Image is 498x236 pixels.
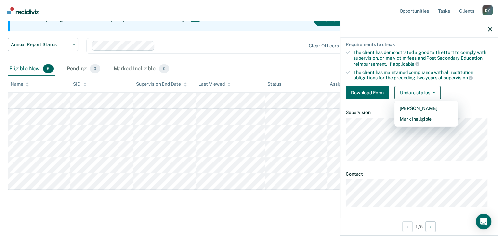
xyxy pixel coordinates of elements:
span: 6 [43,64,54,73]
span: 0 [90,64,100,73]
div: Clear officers [309,43,339,49]
dt: Supervision [346,110,492,115]
div: Requirements to check [346,42,492,47]
button: Update status [394,86,441,99]
div: D Y [482,5,493,15]
dt: Contact [346,171,492,177]
div: Eligible Now [8,62,55,76]
button: Next Opportunity [425,221,436,232]
button: Mark Ineligible [394,114,458,124]
div: SID [73,81,87,87]
img: Recidiviz [7,7,39,14]
div: The client has maintained compliance with all restitution obligations for the preceding two years of [354,70,492,81]
div: Status [267,81,281,87]
button: Download Form [346,86,389,99]
div: Assigned to [330,81,361,87]
div: Pending [66,62,101,76]
button: Profile dropdown button [482,5,493,15]
button: Previous Opportunity [402,221,413,232]
div: Name [11,81,29,87]
div: Open Intercom Messenger [476,214,491,229]
div: Supervision End Date [136,81,187,87]
span: applicable [393,61,419,67]
a: Navigate to form link [346,86,392,99]
div: Marked Ineligible [112,62,171,76]
div: Last Viewed [198,81,230,87]
span: 0 [159,64,169,73]
span: Annual Report Status [11,42,70,47]
div: The client has demonstrated a good faith effort to comply with supervision, crime victim fees and... [354,50,492,67]
span: supervision [444,75,473,80]
div: 1 / 6 [340,218,498,235]
button: [PERSON_NAME] [394,103,458,114]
